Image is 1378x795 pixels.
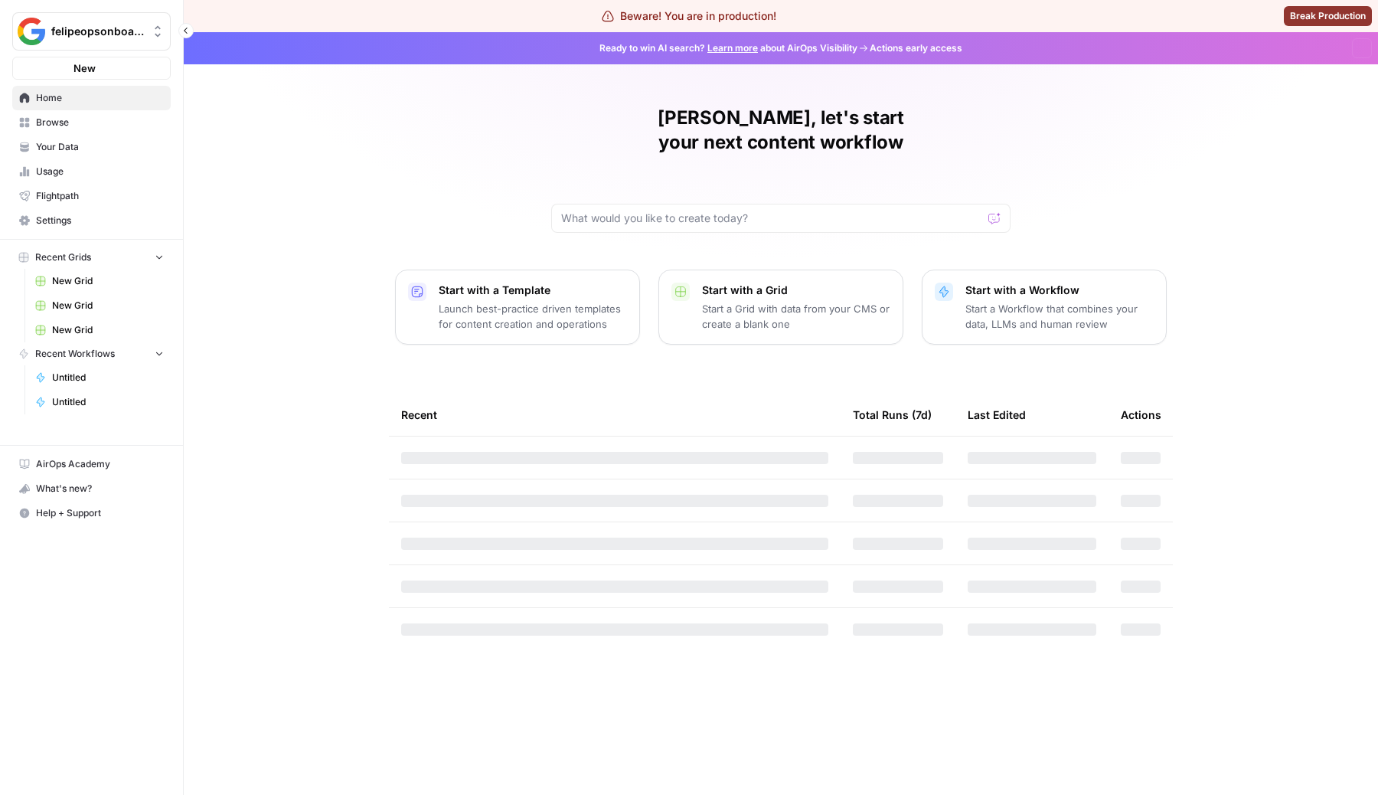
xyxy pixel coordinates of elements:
span: AirOps Academy [36,457,164,471]
span: Break Production [1290,9,1366,23]
span: Untitled [52,371,164,384]
a: Usage [12,159,171,184]
p: Start with a Template [439,283,627,298]
a: Home [12,86,171,110]
p: Start a Workflow that combines your data, LLMs and human review [965,301,1154,332]
button: Recent Workflows [12,342,171,365]
a: New Grid [28,318,171,342]
div: Recent [401,394,828,436]
span: New Grid [52,323,164,337]
span: felipeopsonboarding [51,24,144,39]
button: Start with a GridStart a Grid with data from your CMS or create a blank one [658,270,903,345]
span: Home [36,91,164,105]
button: New [12,57,171,80]
span: Untitled [52,395,164,409]
span: Help + Support [36,506,164,520]
span: New Grid [52,274,164,288]
a: Untitled [28,390,171,414]
button: Workspace: felipeopsonboarding [12,12,171,51]
img: felipeopsonboarding Logo [18,18,45,45]
span: Your Data [36,140,164,154]
span: New [73,61,96,76]
button: Recent Grids [12,246,171,269]
span: Settings [36,214,164,227]
span: Ready to win AI search? about AirOps Visibility [599,41,857,55]
div: What's new? [13,477,170,500]
button: Help + Support [12,501,171,525]
div: Actions [1121,394,1161,436]
button: Start with a TemplateLaunch best-practice driven templates for content creation and operations [395,270,640,345]
div: Beware! You are in production! [602,8,776,24]
p: Start with a Grid [702,283,890,298]
span: Recent Grids [35,250,91,264]
a: Learn more [707,42,758,54]
div: Last Edited [968,394,1026,436]
span: Browse [36,116,164,129]
a: Your Data [12,135,171,159]
span: New Grid [52,299,164,312]
h1: [PERSON_NAME], let's start your next content workflow [551,106,1011,155]
a: Untitled [28,365,171,390]
button: Start with a WorkflowStart a Workflow that combines your data, LLMs and human review [922,270,1167,345]
a: Flightpath [12,184,171,208]
span: Flightpath [36,189,164,203]
span: Recent Workflows [35,347,115,361]
a: New Grid [28,269,171,293]
p: Launch best-practice driven templates for content creation and operations [439,301,627,332]
a: AirOps Academy [12,452,171,476]
span: Actions early access [870,41,962,55]
button: What's new? [12,476,171,501]
div: Total Runs (7d) [853,394,932,436]
p: Start a Grid with data from your CMS or create a blank one [702,301,890,332]
a: Browse [12,110,171,135]
span: Usage [36,165,164,178]
input: What would you like to create today? [561,211,982,226]
p: Start with a Workflow [965,283,1154,298]
a: Settings [12,208,171,233]
button: Break Production [1284,6,1372,26]
a: New Grid [28,293,171,318]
